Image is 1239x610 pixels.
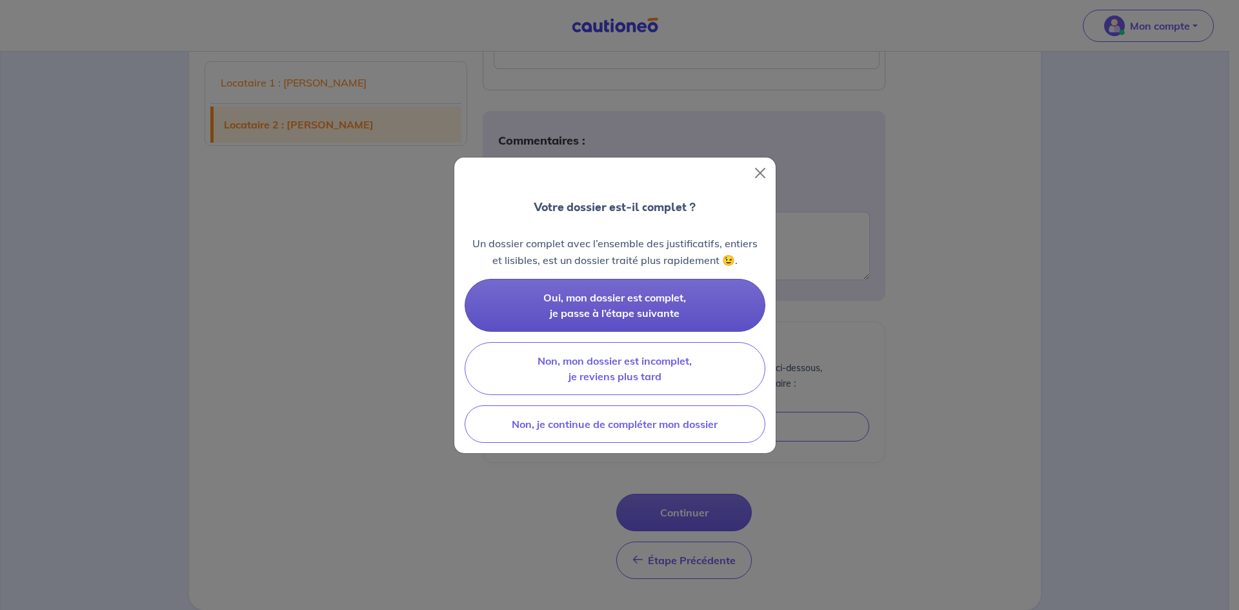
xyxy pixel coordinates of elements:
span: Non, mon dossier est incomplet, je reviens plus tard [538,354,692,383]
button: Oui, mon dossier est complet, je passe à l’étape suivante [465,279,765,332]
button: Non, je continue de compléter mon dossier [465,405,765,443]
span: Oui, mon dossier est complet, je passe à l’étape suivante [543,291,686,320]
span: Non, je continue de compléter mon dossier [512,418,718,431]
button: Close [750,163,771,183]
button: Non, mon dossier est incomplet, je reviens plus tard [465,342,765,395]
p: Un dossier complet avec l’ensemble des justificatifs, entiers et lisibles, est un dossier traité ... [465,235,765,269]
p: Votre dossier est-il complet ? [534,199,696,216]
